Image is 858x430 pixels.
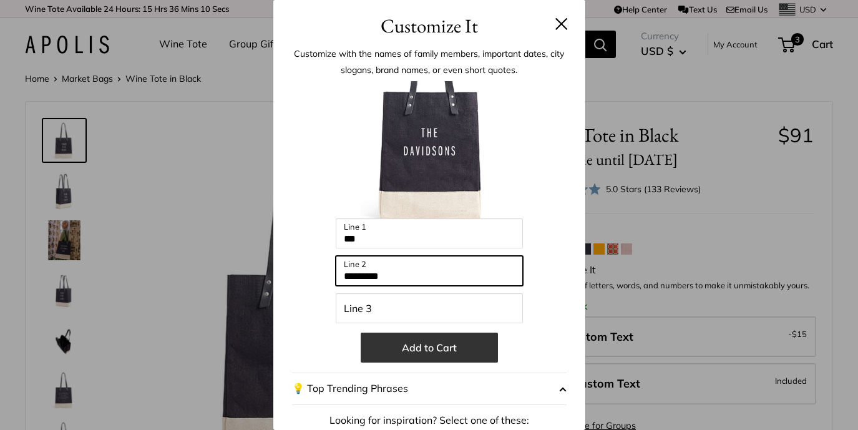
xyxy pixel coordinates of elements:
[292,411,567,430] p: Looking for inspiration? Select one of these:
[361,333,498,363] button: Add to Cart
[292,46,567,78] p: Customize with the names of family members, important dates, city slogans, brand names, or even s...
[292,11,567,41] h3: Customize It
[361,81,498,218] img: customizer-prod
[292,373,567,405] button: 💡 Top Trending Phrases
